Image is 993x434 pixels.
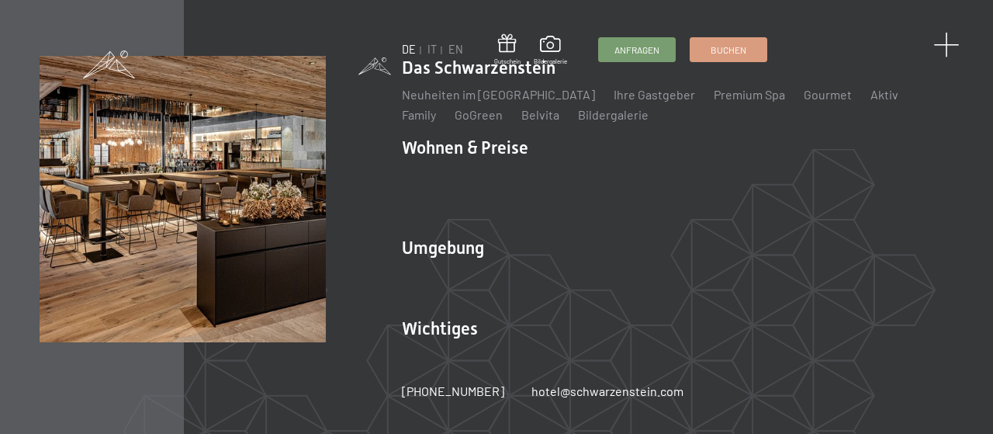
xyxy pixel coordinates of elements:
a: Buchen [690,38,766,61]
a: GoGreen [455,107,503,122]
span: Gutschein [494,57,521,66]
a: [PHONE_NUMBER] [402,383,504,400]
a: DE [402,43,416,56]
a: Family [402,107,436,122]
span: Bildergalerie [534,57,567,66]
a: Belvita [521,107,559,122]
a: Premium Spa [714,87,785,102]
a: Neuheiten im [GEOGRAPHIC_DATA] [402,87,595,102]
span: Buchen [711,43,746,57]
a: IT [427,43,437,56]
span: [PHONE_NUMBER] [402,384,504,398]
a: Gutschein [494,34,521,66]
a: Anfragen [599,38,675,61]
a: EN [448,43,463,56]
a: hotel@schwarzenstein.com [531,383,683,400]
a: Ihre Gastgeber [614,87,695,102]
a: Aktiv [870,87,898,102]
a: Gourmet [804,87,852,102]
a: Bildergalerie [578,107,649,122]
span: Anfragen [614,43,659,57]
a: Bildergalerie [534,36,567,65]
